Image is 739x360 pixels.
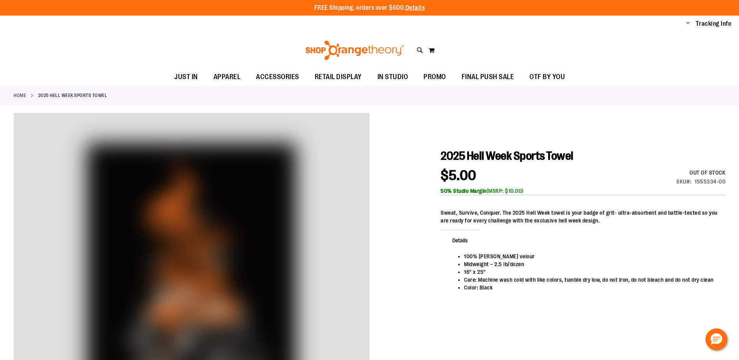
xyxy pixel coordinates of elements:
div: (MSRP: $10.00) [441,187,725,195]
a: Home [14,92,26,99]
strong: SKU [676,178,691,185]
a: FINAL PUSH SALE [454,68,522,86]
span: Details [441,230,480,250]
a: ACCESSORIES [248,68,307,86]
li: Care: Machine wash cold with like colors, tumble dry low, do not iron, do not bleach and do not d... [464,276,718,284]
img: Shop Orangetheory [304,41,405,60]
span: FINAL PUSH SALE [462,68,514,86]
strong: 2025 Hell Week Sports Towel [38,92,108,99]
a: RETAIL DISPLAY [307,68,370,86]
div: Availability [676,169,725,176]
button: Hello, have a question? Let’s chat. [705,328,727,350]
p: FREE Shipping, orders over $600. [314,4,425,12]
a: IN STUDIO [370,68,416,86]
li: Color: Black [464,284,718,291]
button: Account menu [686,20,690,28]
li: Midweight – 2.5 lb/dozen [464,260,718,268]
span: 2025 Hell Week Sports Towel [441,149,573,162]
span: JUST IN [174,68,198,86]
span: $5.00 [441,168,476,184]
a: JUST IN [166,68,206,86]
span: APPAREL [213,68,241,86]
li: 16" x 25" [464,268,718,276]
span: OTF BY YOU [529,68,565,86]
span: ACCESSORIES [256,68,299,86]
li: 100% [PERSON_NAME] velour [464,252,718,260]
span: IN STUDIO [377,68,408,86]
a: Tracking Info [696,19,732,28]
div: Sweat, Survive, Conquer. The 2025 Hell Week towel is your badge of grit- ultra-absorbent and batt... [441,209,725,224]
b: 50% Studio Margin [441,188,487,194]
a: Details [406,4,425,11]
a: APPAREL [206,68,249,86]
a: OTF BY YOU [522,68,573,86]
span: PROMO [423,68,446,86]
span: RETAIL DISPLAY [315,68,362,86]
div: 1555334-00 [695,178,725,185]
a: PROMO [416,68,454,86]
span: Out of stock [690,169,725,176]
